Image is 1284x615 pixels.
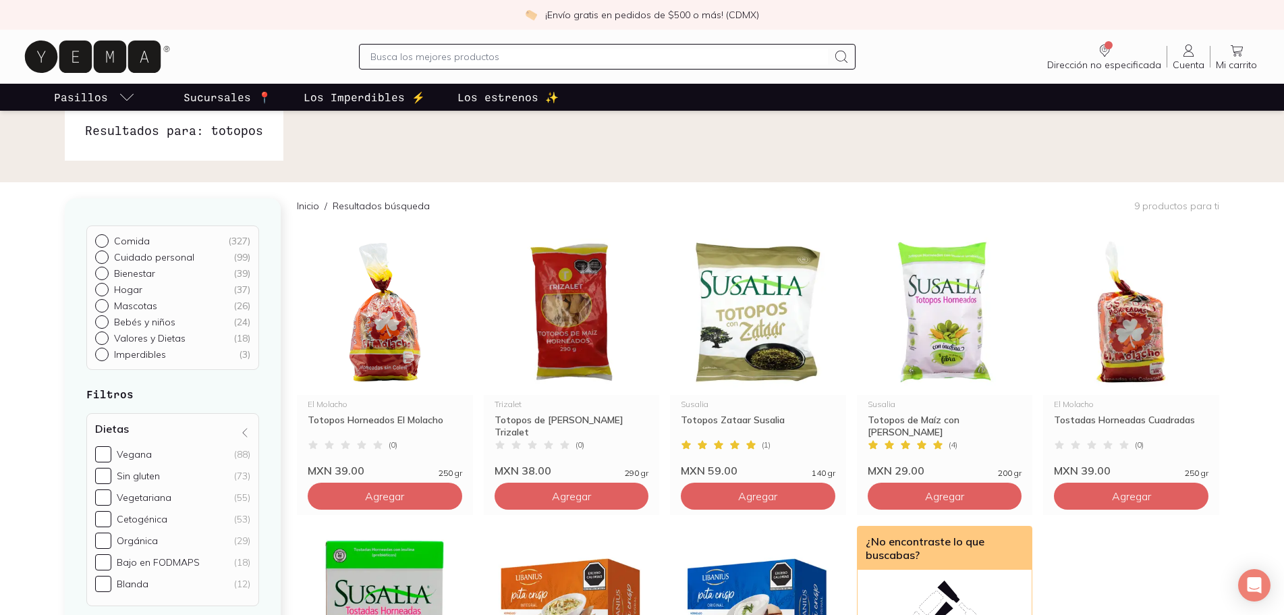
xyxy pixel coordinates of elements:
[681,464,737,477] span: MXN 59.00
[117,513,167,525] div: Cetogénica
[1112,489,1151,503] span: Agregar
[681,483,835,510] button: Agregar
[1216,59,1257,71] span: Mi carrito
[297,229,473,477] a: Totopos Horneados El MolachoEl MolachoTotopos Horneados El Molacho(0)MXN 39.00250 gr
[868,400,1022,408] div: Susalia
[495,464,551,477] span: MXN 38.00
[233,316,250,328] div: ( 24 )
[370,49,828,65] input: Busca los mejores productos
[297,200,319,212] a: Inicio
[576,441,584,449] span: ( 0 )
[117,578,148,590] div: Blanda
[333,199,430,213] p: Resultados búsqueda
[54,89,108,105] p: Pasillos
[1167,43,1210,71] a: Cuenta
[1043,229,1219,477] a: Tostadas Horneadas Cuadrada El MolachoEl MolachoTostadas Horneadas Cuadradas(0)MXN 39.00250 gr
[681,400,835,408] div: Susalia
[1054,483,1208,510] button: Agregar
[114,267,155,279] p: Bienestar
[1043,229,1219,395] img: Tostadas Horneadas Cuadrada El Molacho
[234,513,250,525] div: (53)
[455,84,561,111] a: Los estrenos ✨
[51,84,138,111] a: pasillo-todos-link
[233,267,250,279] div: ( 39 )
[95,422,129,435] h4: Dietas
[233,251,250,263] div: ( 99 )
[114,251,194,263] p: Cuidado personal
[681,414,835,438] div: Totopos Zataar Susalia
[484,229,660,395] img: Totopos de Maíz Horneados Trizalet
[95,576,111,592] input: Blanda(12)
[1135,441,1144,449] span: ( 0 )
[233,332,250,344] div: ( 18 )
[234,535,250,547] div: (29)
[949,441,957,449] span: ( 4 )
[365,489,404,503] span: Agregar
[95,533,111,549] input: Orgánica(29)
[301,84,428,111] a: Los Imperdibles ⚡️
[234,578,250,590] div: (12)
[308,483,462,510] button: Agregar
[868,483,1022,510] button: Agregar
[233,284,250,296] div: ( 37 )
[495,414,649,438] div: Totopos de [PERSON_NAME] Trizalet
[308,414,462,438] div: Totopos Horneados El Molacho
[304,89,425,105] p: Los Imperdibles ⚡️
[114,316,175,328] p: Bebés y niños
[85,122,263,139] h1: Resultados para: totopos
[95,468,111,484] input: Sin gluten(73)
[114,284,142,296] p: Hogar
[239,348,250,360] div: ( 3 )
[670,229,846,395] img: Totopos Zataar Susalia
[762,441,771,449] span: ( 1 )
[812,469,835,477] span: 140 gr
[1185,469,1208,477] span: 250 gr
[95,446,111,462] input: Vegana(88)
[439,469,462,477] span: 250 gr
[117,556,200,568] div: Bajo en FODMAPS
[114,348,166,360] p: Imperdibles
[858,527,1032,570] div: ¿No encontraste lo que buscabas?
[525,9,537,21] img: check
[1054,400,1208,408] div: El Molacho
[868,414,1022,438] div: Totopos de Maíz con [PERSON_NAME]
[1042,43,1167,71] a: Dirección no especificada
[857,229,1033,477] a: Totopos de Maíz con Nopal SusaliaSusaliaTotopos de Maíz con [PERSON_NAME](4)MXN 29.00200 gr
[1054,414,1208,438] div: Tostadas Horneadas Cuadradas
[114,332,186,344] p: Valores y Dietas
[117,491,171,504] div: Vegetariana
[319,199,333,213] span: /
[925,489,964,503] span: Agregar
[495,400,649,408] div: Trizalet
[117,535,158,547] div: Orgánica
[389,441,397,449] span: ( 0 )
[233,300,250,312] div: ( 26 )
[552,489,591,503] span: Agregar
[308,464,364,477] span: MXN 39.00
[457,89,559,105] p: Los estrenos ✨
[86,387,134,400] strong: Filtros
[114,235,150,247] p: Comida
[86,413,259,606] div: Dietas
[95,489,111,506] input: Vegetariana(55)
[495,483,649,510] button: Agregar
[117,448,152,460] div: Vegana
[95,511,111,527] input: Cetogénica(53)
[1210,43,1262,71] a: Mi carrito
[625,469,648,477] span: 290 gr
[234,448,250,460] div: (88)
[234,470,250,482] div: (73)
[117,470,160,482] div: Sin gluten
[857,229,1033,395] img: Totopos de Maíz con Nopal Susalia
[998,469,1022,477] span: 200 gr
[1047,59,1161,71] span: Dirección no especificada
[1238,569,1271,601] div: Open Intercom Messenger
[670,229,846,477] a: Totopos Zataar SusaliaSusaliaTotopos Zataar Susalia(1)MXN 59.00140 gr
[484,229,660,477] a: Totopos de Maíz Horneados TrizaletTrizaletTotopos de [PERSON_NAME] Trizalet(0)MXN 38.00290 gr
[1054,464,1111,477] span: MXN 39.00
[738,489,777,503] span: Agregar
[181,84,274,111] a: Sucursales 📍
[1173,59,1204,71] span: Cuenta
[234,556,250,568] div: (18)
[308,400,462,408] div: El Molacho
